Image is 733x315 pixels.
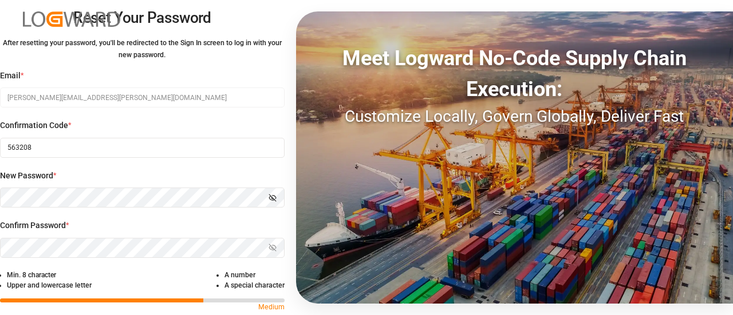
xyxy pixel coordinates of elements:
div: Customize Locally, Govern Globally, Deliver Fast [296,105,733,129]
p: Medium [258,302,285,314]
li: Min. 8 character [7,270,92,280]
div: Meet Logward No-Code Supply Chain Execution: [296,43,733,105]
small: A special character [224,281,285,289]
small: Upper and lowercase letter [7,281,92,289]
small: After resetting your password, you'll be redirected to the Sign In screen to log in with your new... [3,39,282,59]
img: Logward_new_orange.png [23,11,120,27]
small: A number [224,271,255,279]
